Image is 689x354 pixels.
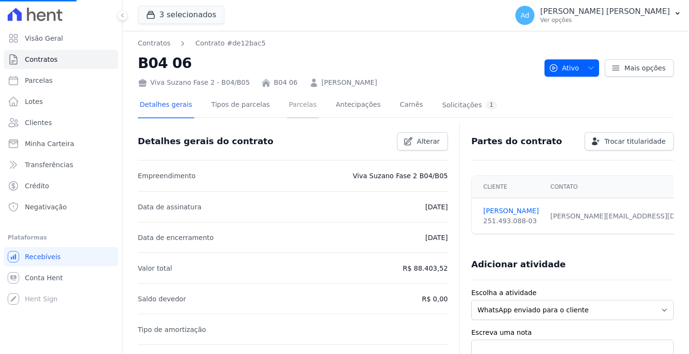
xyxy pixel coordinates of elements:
[471,328,674,338] label: Escreva uma nota
[210,93,272,118] a: Tipos de parcelas
[138,52,537,74] h2: B04 06
[605,59,674,77] a: Mais opções
[138,38,170,48] a: Contratos
[440,93,499,118] a: Solicitações1
[4,92,118,111] a: Lotes
[138,78,250,88] div: Viva Suzano Fase 2 - B04/B05
[25,97,43,106] span: Lotes
[138,293,186,305] p: Saldo devedor
[138,38,537,48] nav: Breadcrumb
[4,268,118,287] a: Conta Hent
[8,232,114,243] div: Plataformas
[4,247,118,266] a: Recebíveis
[195,38,266,48] a: Contrato #de12bac5
[25,76,53,85] span: Parcelas
[471,259,566,270] h3: Adicionar atividade
[4,113,118,132] a: Clientes
[138,201,201,213] p: Data de assinatura
[25,55,57,64] span: Contratos
[624,63,666,73] span: Mais opções
[540,16,670,24] p: Ver opções
[483,206,539,216] a: [PERSON_NAME]
[425,201,448,213] p: [DATE]
[4,29,118,48] a: Visão Geral
[4,134,118,153] a: Minha Carteira
[483,216,539,226] div: 251.493.088-03
[138,324,206,335] p: Tipo de amortização
[398,93,425,118] a: Carnês
[334,93,383,118] a: Antecipações
[138,6,224,24] button: 3 selecionados
[4,155,118,174] a: Transferências
[471,288,674,298] label: Escolha a atividade
[138,263,172,274] p: Valor total
[508,2,689,29] button: Ad [PERSON_NAME] [PERSON_NAME] Ver opções
[353,170,448,182] p: Viva Suzano Fase 2 B04/B05
[521,12,529,19] span: Ad
[486,101,497,110] div: 1
[138,38,266,48] nav: Breadcrumb
[604,137,666,146] span: Trocar titularidade
[138,232,214,243] p: Data de encerramento
[425,232,448,243] p: [DATE]
[403,263,448,274] p: R$ 88.403,52
[4,50,118,69] a: Contratos
[138,93,194,118] a: Detalhes gerais
[25,252,61,262] span: Recebíveis
[322,78,377,88] a: [PERSON_NAME]
[417,137,440,146] span: Alterar
[25,118,52,127] span: Clientes
[471,136,562,147] h3: Partes do contrato
[25,273,63,283] span: Conta Hent
[397,132,448,150] a: Alterar
[25,202,67,212] span: Negativação
[472,176,545,198] th: Cliente
[4,71,118,90] a: Parcelas
[585,132,674,150] a: Trocar titularidade
[25,34,63,43] span: Visão Geral
[545,59,600,77] button: Ativo
[540,7,670,16] p: [PERSON_NAME] [PERSON_NAME]
[25,139,74,148] span: Minha Carteira
[4,176,118,195] a: Crédito
[25,181,49,191] span: Crédito
[549,59,579,77] span: Ativo
[287,93,319,118] a: Parcelas
[442,101,497,110] div: Solicitações
[274,78,298,88] a: B04 06
[25,160,73,170] span: Transferências
[422,293,448,305] p: R$ 0,00
[138,136,273,147] h3: Detalhes gerais do contrato
[138,170,196,182] p: Empreendimento
[4,197,118,217] a: Negativação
